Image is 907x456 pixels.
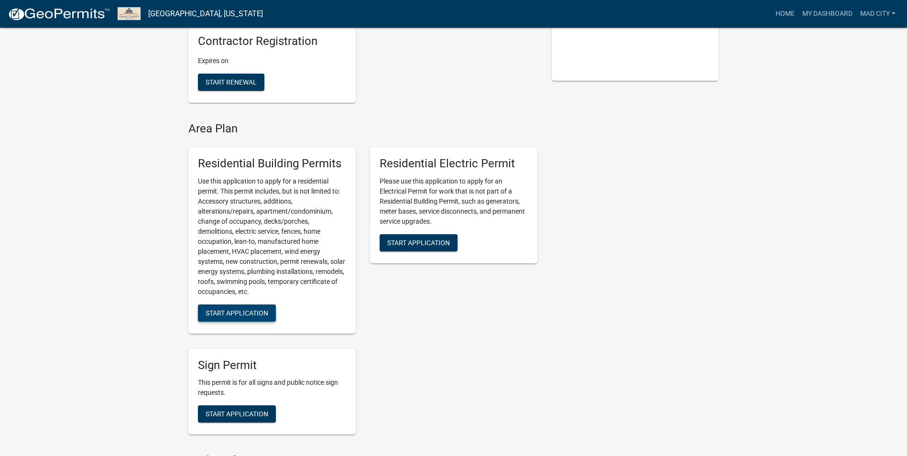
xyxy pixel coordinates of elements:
[206,78,257,86] span: Start Renewal
[380,234,458,251] button: Start Application
[798,5,856,23] a: My Dashboard
[188,122,537,136] h4: Area Plan
[380,157,528,171] h5: Residential Electric Permit
[856,5,899,23] a: mad city
[198,405,276,423] button: Start Application
[206,410,268,418] span: Start Application
[198,56,346,66] p: Expires on
[198,74,264,91] button: Start Renewal
[198,304,276,322] button: Start Application
[206,309,268,316] span: Start Application
[198,378,346,398] p: This permit is for all signs and public notice sign requests.
[387,239,450,246] span: Start Application
[118,7,141,20] img: Grant County, Indiana
[772,5,798,23] a: Home
[380,176,528,227] p: Please use this application to apply for an Electrical Permit for work that is not part of a Resi...
[198,157,346,171] h5: Residential Building Permits
[148,6,263,22] a: [GEOGRAPHIC_DATA], [US_STATE]
[198,358,346,372] h5: Sign Permit
[198,176,346,297] p: Use this application to apply for a residential permit. This permit includes, but is not limited ...
[198,34,346,48] h5: Contractor Registration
